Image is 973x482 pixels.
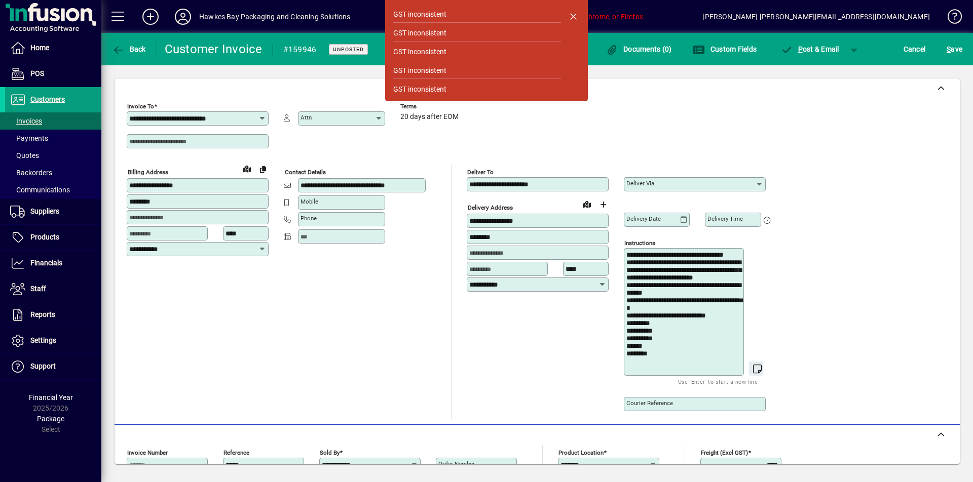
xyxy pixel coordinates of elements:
span: ave [947,41,962,57]
a: Staff [5,276,101,302]
div: GST inconsistent [393,28,446,38]
mat-label: Courier Reference [626,399,673,407]
span: Support [30,362,56,370]
span: P [798,45,803,53]
a: Support [5,354,101,379]
span: Financial Year [29,393,73,401]
mat-label: Instructions [624,239,655,247]
a: View on map [579,196,595,212]
button: Add [134,8,167,26]
span: S [947,45,951,53]
mat-label: Invoice number [127,449,168,456]
button: Custom Fields [690,40,759,58]
a: Suppliers [5,199,101,224]
span: Package [37,415,64,423]
a: Settings [5,328,101,353]
button: Copy to Delivery address [255,161,271,177]
span: Home [30,44,49,52]
span: Unposted [333,46,364,53]
a: Home [5,35,101,61]
div: GST inconsistent [393,47,446,57]
span: Reports [30,310,55,318]
a: Products [5,225,101,250]
a: Backorders [5,164,101,181]
div: Hawkes Bay Packaging and Cleaning Solutions [199,9,351,25]
mat-label: Invoice To [127,103,154,110]
span: Cancel [904,41,926,57]
div: [PERSON_NAME] [PERSON_NAME][EMAIL_ADDRESS][DOMAIN_NAME] [702,9,930,25]
mat-label: Delivery date [626,215,661,222]
mat-label: Attn [301,114,312,121]
span: Backorders [10,169,52,177]
mat-label: Deliver via [626,180,654,187]
span: ost & Email [780,45,839,53]
mat-label: Mobile [301,198,318,205]
mat-label: Freight (excl GST) [701,449,748,456]
span: POS [30,69,44,77]
mat-label: Product location [558,449,604,456]
a: Reports [5,302,101,328]
a: Financials [5,251,101,276]
span: Customers [30,95,65,103]
mat-label: Deliver To [467,169,494,176]
button: Documents (0) [604,40,675,58]
span: Communications [10,186,70,194]
a: Payments [5,130,101,147]
span: Custom Fields [693,45,757,53]
span: Back [112,45,146,53]
div: Customer Invoice [165,41,263,57]
span: Documents (0) [606,45,672,53]
span: 20 days after EOM [400,113,459,121]
button: Choose address [595,196,611,213]
mat-hint: Use 'Enter' to start a new line [678,376,758,387]
div: GST inconsistent [393,65,446,76]
span: Staff [30,285,46,293]
button: Post & Email [775,40,844,58]
button: Back [109,40,148,58]
span: Financials [30,259,62,267]
a: Knowledge Base [940,2,960,35]
button: Cancel [901,40,928,58]
mat-label: Sold by [320,449,340,456]
mat-label: Reference [223,449,249,456]
div: GST inconsistent [393,84,446,95]
button: Profile [167,8,199,26]
a: POS [5,61,101,87]
span: Quotes [10,151,39,159]
a: Communications [5,181,101,198]
span: Products [30,233,59,241]
a: Quotes [5,147,101,164]
span: Suppliers [30,207,59,215]
a: Invoices [5,112,101,130]
div: #159946 [283,42,317,58]
mat-label: Order number [438,460,475,467]
mat-label: Phone [301,215,317,222]
span: Payments [10,134,48,142]
button: Save [944,40,965,58]
mat-label: Delivery time [707,215,743,222]
span: Terms [400,103,461,110]
a: View on map [239,160,255,177]
app-page-header-button: Back [101,40,157,58]
span: Invoices [10,117,42,125]
span: Settings [30,336,56,344]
